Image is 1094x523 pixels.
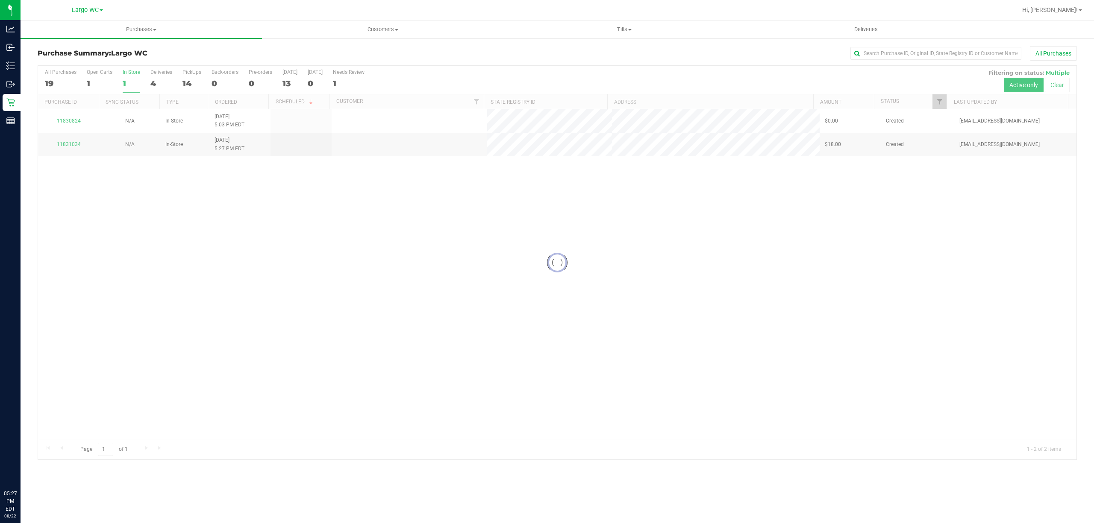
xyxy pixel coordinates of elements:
inline-svg: Inbound [6,43,15,52]
a: Deliveries [745,20,987,38]
span: Customers [262,26,503,33]
span: Largo WC [72,6,99,14]
button: All Purchases [1030,46,1077,61]
inline-svg: Analytics [6,25,15,33]
a: Customers [262,20,503,38]
iframe: Resource center [9,455,34,480]
span: Hi, [PERSON_NAME]! [1022,6,1078,13]
span: Purchases [21,26,262,33]
p: 05:27 PM EDT [4,490,17,513]
span: Tills [504,26,744,33]
a: Purchases [21,20,262,38]
inline-svg: Inventory [6,61,15,70]
input: Search Purchase ID, Original ID, State Registry ID or Customer Name... [850,47,1021,60]
inline-svg: Retail [6,98,15,107]
inline-svg: Reports [6,117,15,125]
inline-svg: Outbound [6,80,15,88]
p: 08/22 [4,513,17,519]
h3: Purchase Summary: [38,50,384,57]
span: Largo WC [111,49,147,57]
a: Tills [503,20,745,38]
span: Deliveries [843,26,889,33]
